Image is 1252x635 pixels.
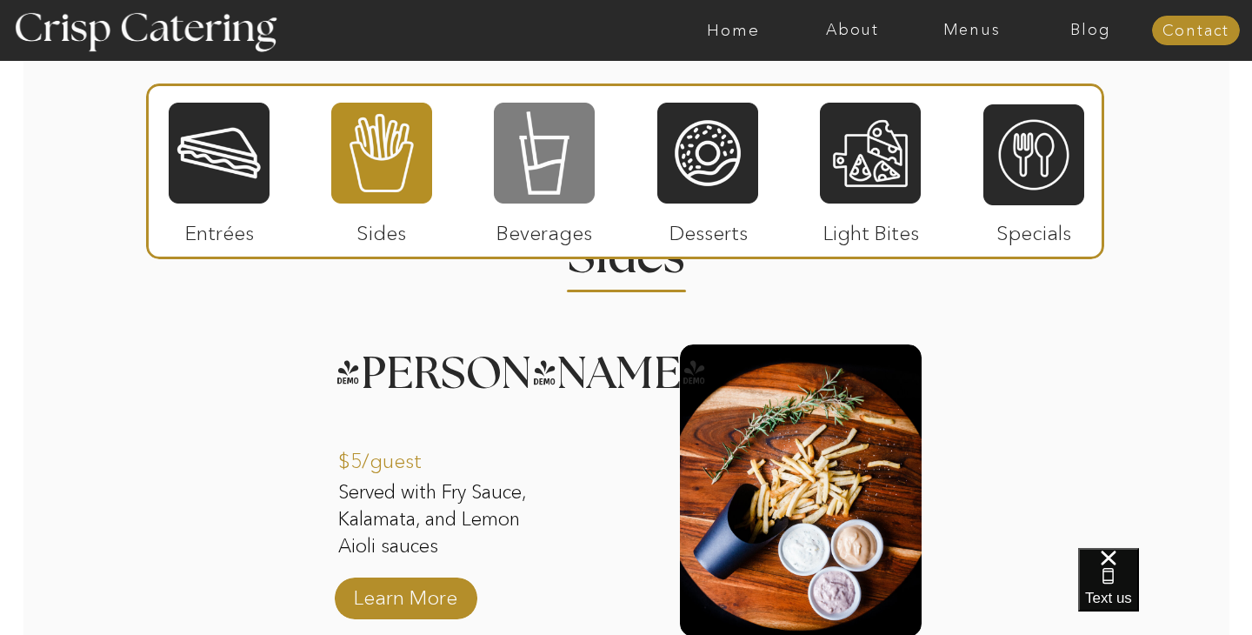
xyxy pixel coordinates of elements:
[1152,23,1240,40] a: Contact
[1078,548,1252,635] iframe: podium webchat widget bubble
[650,204,766,254] p: Desserts
[486,204,602,254] p: Beverages
[338,479,562,563] p: Served with Fry Sauce, Kalamata, and Lemon Aioli sauces
[335,351,655,373] h3: [PERSON_NAME]
[323,204,439,254] p: Sides
[813,204,929,254] p: Light Bites
[338,431,454,482] p: $5/guest
[541,232,711,266] h2: Sides
[1031,22,1150,39] a: Blog
[976,204,1091,254] p: Specials
[674,22,793,39] a: Home
[912,22,1031,39] a: Menus
[162,204,277,254] p: Entrées
[348,568,463,618] a: Learn More
[793,22,912,39] a: About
